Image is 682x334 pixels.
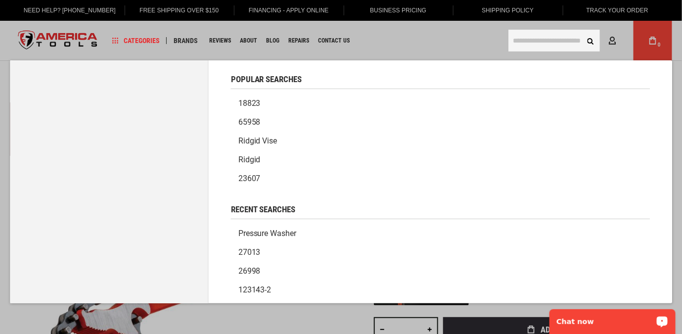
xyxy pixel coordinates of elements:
a: 27013 [231,243,650,262]
span: Brands [174,37,198,44]
a: Ridgid [231,150,650,169]
iframe: LiveChat chat widget [543,303,682,334]
span: Categories [112,37,160,44]
a: Brands [169,34,202,48]
a: Ridgid vise [231,132,650,150]
span: Popular Searches [231,75,302,84]
a: Categories [108,34,164,48]
a: pressure washer [231,224,650,243]
a: 26998 [231,262,650,281]
a: 123143-2 [231,281,650,299]
a: 23607 [231,169,650,188]
button: Search [581,31,600,50]
a: 65958 [231,113,650,132]
span: Recent Searches [231,205,296,214]
a: 18823 [231,94,650,113]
